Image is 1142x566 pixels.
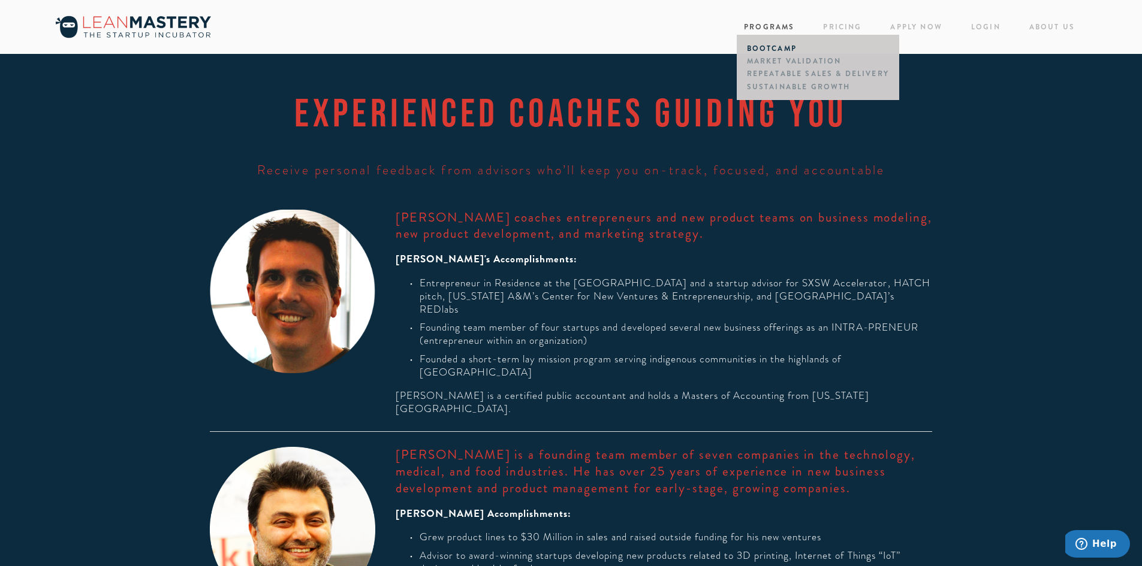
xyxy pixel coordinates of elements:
[420,531,932,544] p: Grew product lines to $30 Million in sales and raised outside funding for his new ventures
[890,19,942,35] a: Apply Now
[744,22,794,32] a: Programs
[49,13,217,41] img: LeanMastery, the incubator your startup needs to get going, grow &amp; thrive
[744,80,891,93] a: Sustainable Growth
[744,42,891,55] a: Bootcamp
[396,447,932,497] h2: [PERSON_NAME] is a founding team member of seven companies in the technology, medical, and food i...
[396,210,932,243] h2: [PERSON_NAME] coaches entrepreneurs and new product teams on business modeling, new product devel...
[210,161,932,179] h3: Receive personal feedback from advisors who’ll keep you on-track, focused, and accountable
[396,506,572,521] strong: [PERSON_NAME] Accomplishments:
[420,321,932,347] p: Founding team member of four startups and developed several new business offerings as an INTRA-PR...
[823,19,861,35] a: Pricing
[396,389,932,416] p: [PERSON_NAME] is a certified public accountant and holds a Masters of Accounting from [US_STATE][...
[1065,530,1130,560] iframe: Opens a widget where you can find more information
[210,210,375,374] img: StephenWhite_201404_13_Circle.png
[1029,19,1075,35] a: About Us
[420,353,932,379] p: Founded a short-term lay mission program serving indigenous communities in the highlands of [GEOG...
[744,68,891,80] a: Repeatable Sales & Delivery
[971,19,1001,35] a: Login
[744,55,891,68] a: Market Validation
[420,277,932,316] p: Entrepreneur in Residence at the [GEOGRAPHIC_DATA] and a startup advisor for SXSW Accelerator, HA...
[210,91,932,135] h1: EXPERIENCED COACHES GUIDING YOU
[396,252,578,267] strong: [PERSON_NAME]'s Accomplishments:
